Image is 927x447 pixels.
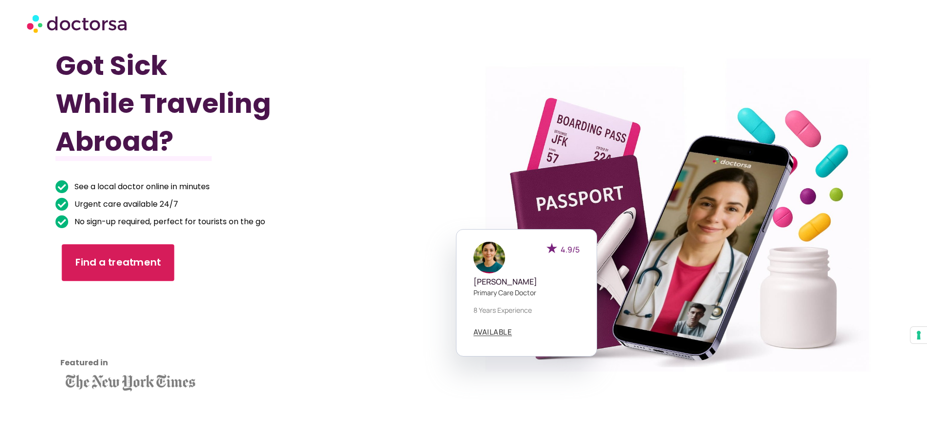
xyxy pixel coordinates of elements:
[75,256,161,270] span: Find a treatment
[473,287,580,298] p: Primary care doctor
[473,305,580,315] p: 8 years experience
[473,328,512,336] a: AVAILABLE
[62,244,174,281] a: Find a treatment
[561,244,580,255] span: 4.9/5
[60,298,148,371] iframe: Customer reviews powered by Trustpilot
[72,215,265,229] span: No sign-up required, perfect for tourists on the go
[910,327,927,343] button: Your consent preferences for tracking technologies
[55,47,402,161] h1: Got Sick While Traveling Abroad?
[72,180,210,194] span: See a local doctor online in minutes
[72,197,178,211] span: Urgent care available 24/7
[60,357,108,368] strong: Featured in
[473,277,580,286] h5: [PERSON_NAME]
